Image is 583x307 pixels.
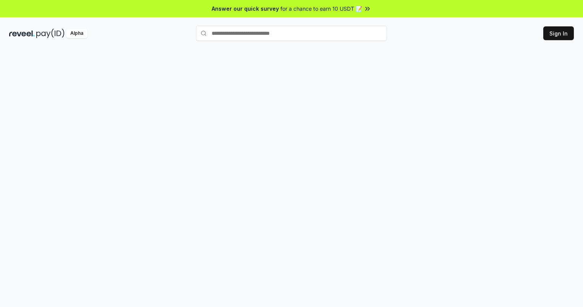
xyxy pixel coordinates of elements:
span: Answer our quick survey [212,5,279,13]
button: Sign In [543,26,574,40]
img: pay_id [36,29,65,38]
div: Alpha [66,29,87,38]
span: for a chance to earn 10 USDT 📝 [280,5,362,13]
img: reveel_dark [9,29,35,38]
